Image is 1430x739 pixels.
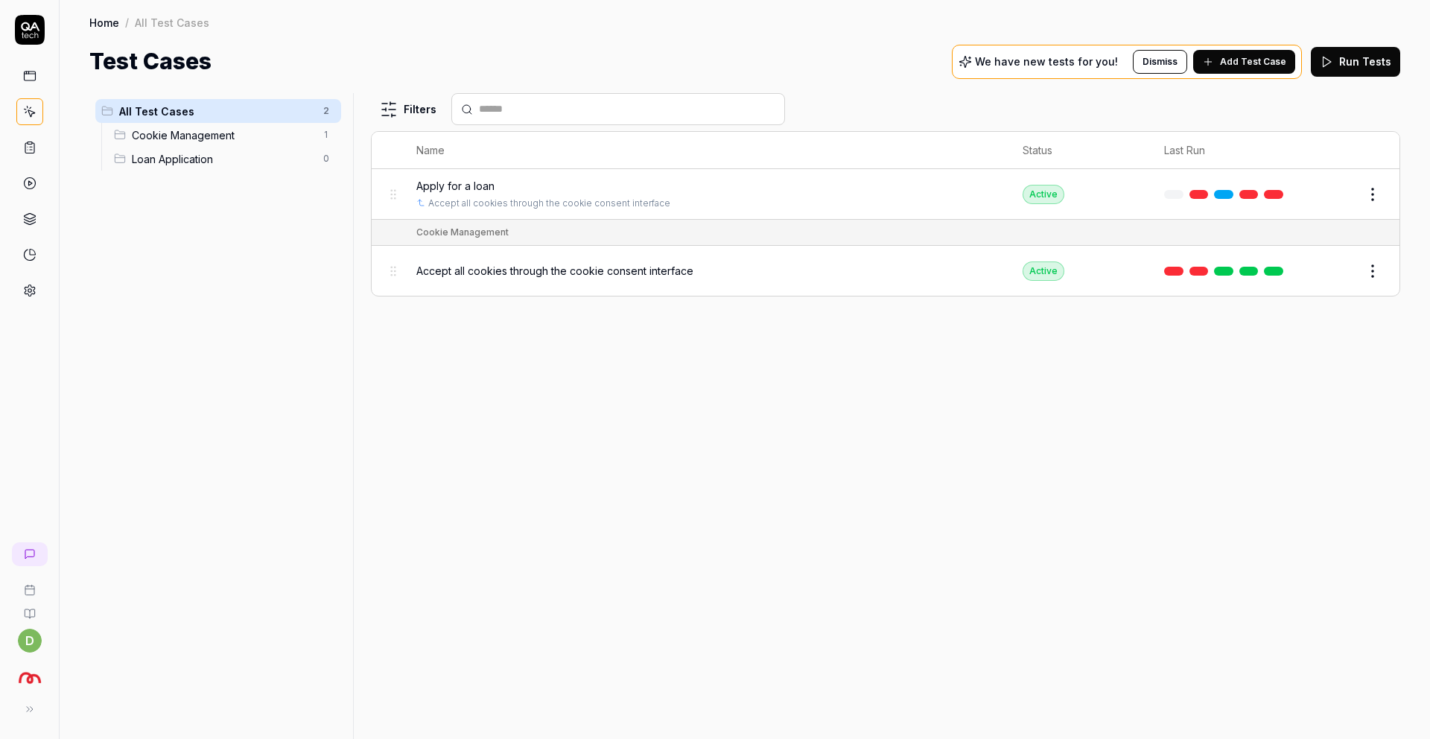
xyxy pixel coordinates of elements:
[416,226,509,239] div: Cookie Management
[371,95,445,124] button: Filters
[1008,132,1149,169] th: Status
[1311,47,1400,77] button: Run Tests
[16,665,43,691] img: Sambla Logo
[1193,50,1295,74] button: Add Test Case
[18,629,42,653] button: d
[428,197,670,210] a: Accept all cookies through the cookie consent interface
[125,15,129,30] div: /
[416,178,495,194] span: Apply for a loan
[132,151,314,167] span: Loan Application
[132,127,314,143] span: Cookie Management
[1220,55,1286,69] span: Add Test Case
[119,104,314,119] span: All Test Cases
[135,15,209,30] div: All Test Cases
[1023,185,1064,204] div: Active
[1023,261,1064,281] div: Active
[372,169,1399,220] tr: Apply for a loanAccept all cookies through the cookie consent interfaceActive
[975,57,1118,67] p: We have new tests for you!
[317,126,335,144] span: 1
[317,150,335,168] span: 0
[89,45,212,78] h1: Test Cases
[108,147,341,171] div: Drag to reorderLoan Application0
[416,263,693,279] span: Accept all cookies through the cookie consent interface
[12,542,48,566] a: New conversation
[6,596,53,620] a: Documentation
[108,123,341,147] div: Drag to reorderCookie Management1
[401,132,1008,169] th: Name
[317,102,335,120] span: 2
[89,15,119,30] a: Home
[1133,50,1187,74] button: Dismiss
[372,246,1399,296] tr: Accept all cookies through the cookie consent interfaceActive
[6,572,53,596] a: Book a call with us
[6,653,53,694] button: Sambla Logo
[1149,132,1304,169] th: Last Run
